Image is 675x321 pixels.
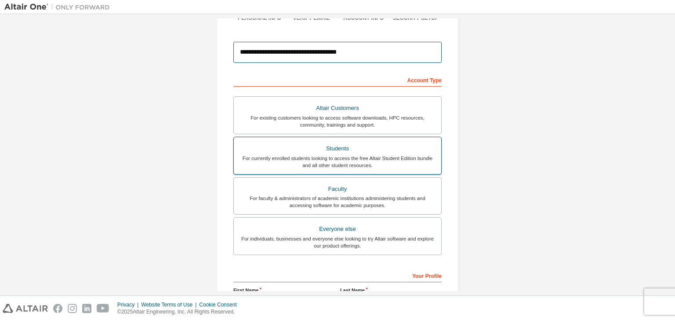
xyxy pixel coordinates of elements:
[3,304,48,313] img: altair_logo.svg
[233,73,442,87] div: Account Type
[239,142,436,155] div: Students
[117,308,242,316] p: © 2025 Altair Engineering, Inc. All Rights Reserved.
[239,235,436,249] div: For individuals, businesses and everyone else looking to try Altair software and explore our prod...
[68,304,77,313] img: instagram.svg
[239,183,436,195] div: Faculty
[117,301,141,308] div: Privacy
[239,223,436,235] div: Everyone else
[82,304,91,313] img: linkedin.svg
[239,102,436,114] div: Altair Customers
[239,195,436,209] div: For faculty & administrators of academic institutions administering students and accessing softwa...
[239,114,436,128] div: For existing customers looking to access software downloads, HPC resources, community, trainings ...
[239,155,436,169] div: For currently enrolled students looking to access the free Altair Student Edition bundle and all ...
[340,287,442,294] label: Last Name
[199,301,242,308] div: Cookie Consent
[53,304,62,313] img: facebook.svg
[141,301,199,308] div: Website Terms of Use
[233,287,335,294] label: First Name
[97,304,109,313] img: youtube.svg
[4,3,114,11] img: Altair One
[233,268,442,282] div: Your Profile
